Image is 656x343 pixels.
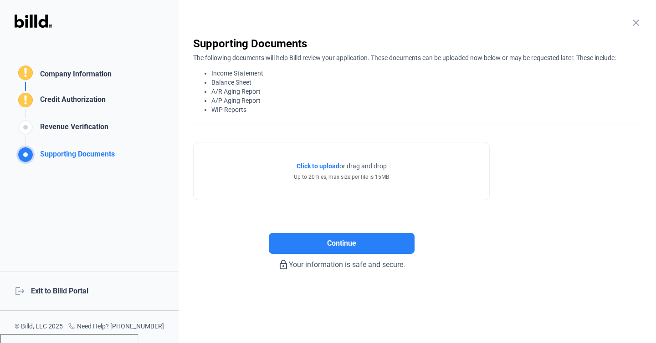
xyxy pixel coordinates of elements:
mat-icon: lock_outline [278,259,289,270]
div: Supporting Documents [193,36,641,51]
button: Continue [269,233,415,254]
div: Need Help? [PHONE_NUMBER] [68,322,164,332]
div: © Billd, LLC 2025 [15,322,63,332]
li: WIP Reports [211,105,641,114]
li: Balance Sheet [211,78,641,87]
span: Click to upload [297,162,339,170]
div: Your information is safe and secure. [193,254,490,270]
li: A/P Aging Report [211,96,641,105]
div: The following documents will help Billd review your application. These documents can be uploaded ... [193,51,641,114]
img: Billd Logo [15,15,52,28]
mat-icon: close [630,17,641,28]
div: Company Information [36,69,112,82]
div: Supporting Documents [36,149,115,164]
li: A/R Aging Report [211,87,641,96]
li: Income Statement [211,69,641,78]
span: or drag and drop [339,161,387,171]
div: Revenue Verification [36,121,108,136]
div: Up to 20 files, max size per file is 15MB [294,173,389,181]
mat-icon: logout [15,286,24,295]
span: Continue [327,238,356,249]
div: Credit Authorization [36,94,106,109]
